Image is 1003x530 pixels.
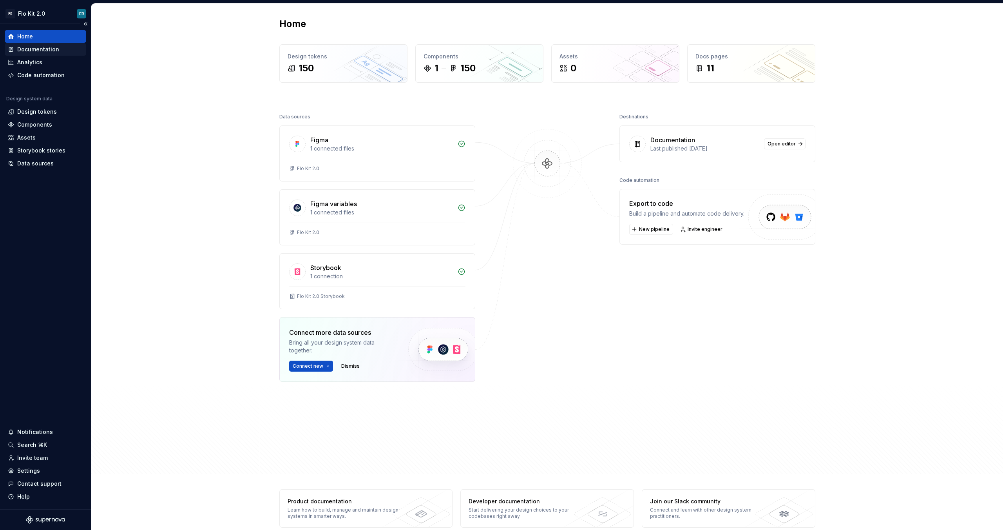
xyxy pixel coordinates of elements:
div: Notifications [17,428,53,436]
a: Components1150 [415,44,543,83]
svg: Supernova Logo [26,516,65,524]
div: 0 [570,62,576,74]
a: Storybook1 connectionFlo Kit 2.0 Storybook [279,253,475,309]
h2: Home [279,18,306,30]
a: Code automation [5,69,86,82]
div: 11 [706,62,714,74]
a: Storybook stories [5,144,86,157]
div: 150 [460,62,476,74]
a: Home [5,30,86,43]
button: Connect new [289,361,333,372]
a: Docs pages11 [687,44,815,83]
div: Code automation [17,71,65,79]
div: 1 connected files [310,209,453,216]
div: Invite team [17,454,48,462]
a: Product documentationLearn how to build, manage and maintain design systems in smarter ways. [279,489,453,528]
a: Join our Slack communityConnect and learn with other design system practitioners. [642,489,815,528]
button: Help [5,490,86,503]
div: Design tokens [17,108,57,116]
div: Flo Kit 2.0 [18,10,45,18]
div: Flo Kit 2.0 [297,165,319,172]
div: Export to code [629,199,744,208]
div: Last published [DATE] [650,145,759,152]
div: 1 connection [310,272,453,280]
span: Invite engineer [688,226,722,232]
span: New pipeline [639,226,670,232]
div: Settings [17,467,40,475]
div: FR [79,11,84,17]
a: Design tokens [5,105,86,118]
div: Join our Slack community [650,497,764,505]
div: 1 [435,62,438,74]
div: Assets [559,53,671,60]
a: Components [5,118,86,131]
div: Data sources [279,111,310,122]
div: 150 [299,62,314,74]
div: Design system data [6,96,53,102]
div: Figma [310,135,328,145]
a: Assets0 [551,44,679,83]
a: Analytics [5,56,86,69]
a: Figma1 connected filesFlo Kit 2.0 [279,125,475,182]
div: Data sources [17,160,54,167]
div: Search ⌘K [17,441,47,449]
div: Storybook stories [17,147,65,154]
div: Design tokens [288,53,399,60]
a: Figma variables1 connected filesFlo Kit 2.0 [279,189,475,245]
div: Home [17,33,33,40]
div: Destinations [619,111,648,122]
div: Build a pipeline and automate code delivery. [629,210,744,218]
button: Dismiss [338,361,363,372]
span: Open editor [768,141,796,147]
div: Components [17,121,52,129]
span: Dismiss [341,363,360,369]
div: Storybook [310,263,341,272]
div: Help [17,493,30,501]
button: New pipeline [629,224,673,235]
div: Analytics [17,58,42,66]
a: Design tokens150 [279,44,407,83]
div: Docs pages [695,53,807,60]
a: Open editor [764,138,806,149]
a: Documentation [5,43,86,56]
a: Invite engineer [678,224,726,235]
div: Learn how to build, manage and maintain design systems in smarter ways. [288,507,402,519]
a: Data sources [5,157,86,170]
button: Contact support [5,477,86,490]
button: Search ⌘K [5,439,86,451]
a: Invite team [5,452,86,464]
div: Connect more data sources [289,328,395,337]
div: Bring all your design system data together. [289,339,395,354]
div: FR [5,9,15,18]
button: FRFlo Kit 2.0FR [2,5,89,22]
div: Contact support [17,480,62,488]
button: Collapse sidebar [80,18,91,29]
div: Documentation [650,135,695,145]
span: Connect new [293,363,323,369]
div: Figma variables [310,199,357,209]
div: Flo Kit 2.0 Storybook [297,293,345,299]
div: Documentation [17,45,59,53]
button: Notifications [5,426,86,438]
div: Flo Kit 2.0 [297,229,319,236]
div: Developer documentation [469,497,583,505]
a: Assets [5,131,86,144]
div: 1 connected files [310,145,453,152]
div: Components [424,53,535,60]
div: Assets [17,134,36,142]
div: Code automation [619,175,659,186]
a: Settings [5,465,86,477]
a: Developer documentationStart delivering your design choices to your codebases right away. [460,489,634,528]
div: Product documentation [288,497,402,505]
div: Start delivering your design choices to your codebases right away. [469,507,583,519]
div: Connect and learn with other design system practitioners. [650,507,764,519]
